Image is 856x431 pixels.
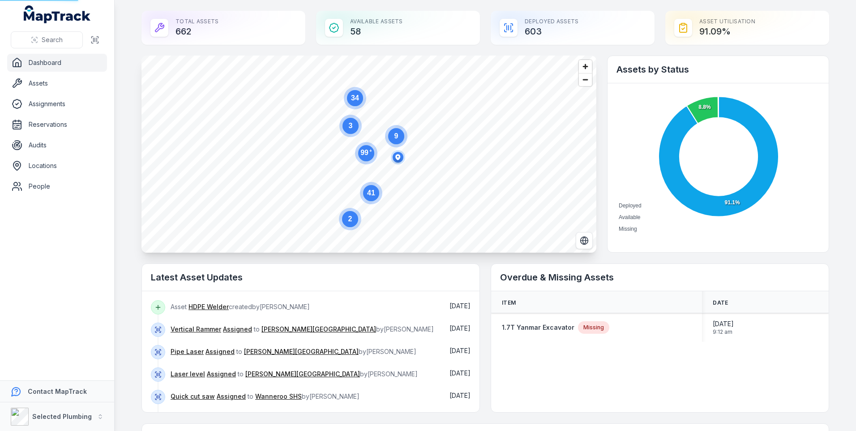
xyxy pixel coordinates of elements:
span: [DATE] [449,392,471,399]
a: Assigned [207,370,236,379]
a: [PERSON_NAME][GEOGRAPHIC_DATA] [261,325,376,334]
span: [DATE] [449,369,471,377]
span: [DATE] [449,302,471,310]
span: to by [PERSON_NAME] [171,325,434,333]
time: 20/08/2025, 9:12:07 am [713,319,734,336]
text: 3 [349,122,353,129]
button: Search [11,31,83,48]
span: 9:12 am [713,328,734,336]
a: Pipe Laser [171,347,204,356]
a: Audits [7,136,107,154]
strong: Contact MapTrack [28,388,87,395]
a: Vertical Rammer [171,325,221,334]
a: Assigned [217,392,246,401]
button: Zoom in [579,60,592,73]
span: Item [502,299,516,306]
a: 1.7T Yanmar Excavator [502,323,574,332]
a: MapTrack [24,5,91,23]
tspan: + [369,148,372,153]
h2: Assets by Status [616,63,820,76]
canvas: Map [141,56,596,253]
span: Deployed [619,203,642,209]
span: Available [619,214,640,220]
span: [DATE] [449,347,471,354]
a: [PERSON_NAME][GEOGRAPHIC_DATA] [245,370,360,379]
text: 9 [394,132,398,140]
div: Missing [578,321,609,334]
a: Dashboard [7,54,107,72]
span: [DATE] [449,324,471,332]
time: 29/08/2025, 11:16:30 am [449,347,471,354]
span: Missing [619,226,637,232]
a: Locations [7,157,107,175]
a: [PERSON_NAME][GEOGRAPHIC_DATA] [244,347,359,356]
time: 29/08/2025, 8:49:17 am [449,392,471,399]
strong: Selected Plumbing [32,413,92,420]
a: Reservations [7,116,107,134]
span: to by [PERSON_NAME] [171,348,416,355]
button: Zoom out [579,73,592,86]
text: 99 [360,148,372,156]
a: Assets [7,74,107,92]
a: HDPE Welder [188,302,229,311]
span: Date [713,299,728,306]
a: Assigned [205,347,235,356]
span: to by [PERSON_NAME] [171,392,360,400]
text: 41 [367,189,375,197]
text: 2 [348,215,352,223]
a: Laser level [171,370,205,379]
button: Switch to Satellite View [576,232,593,249]
span: [DATE] [713,319,734,328]
a: People [7,177,107,195]
text: 34 [351,94,359,102]
a: Assignments [7,95,107,113]
h2: Overdue & Missing Assets [500,271,820,284]
span: Asset created by [PERSON_NAME] [171,303,310,310]
time: 29/08/2025, 12:14:32 pm [449,302,471,310]
a: Quick cut saw [171,392,215,401]
h2: Latest Asset Updates [151,271,471,284]
a: Assigned [223,325,252,334]
time: 29/08/2025, 11:15:58 am [449,369,471,377]
time: 29/08/2025, 11:16:58 am [449,324,471,332]
span: Search [42,35,63,44]
span: to by [PERSON_NAME] [171,370,418,378]
a: Wanneroo SHS [255,392,302,401]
